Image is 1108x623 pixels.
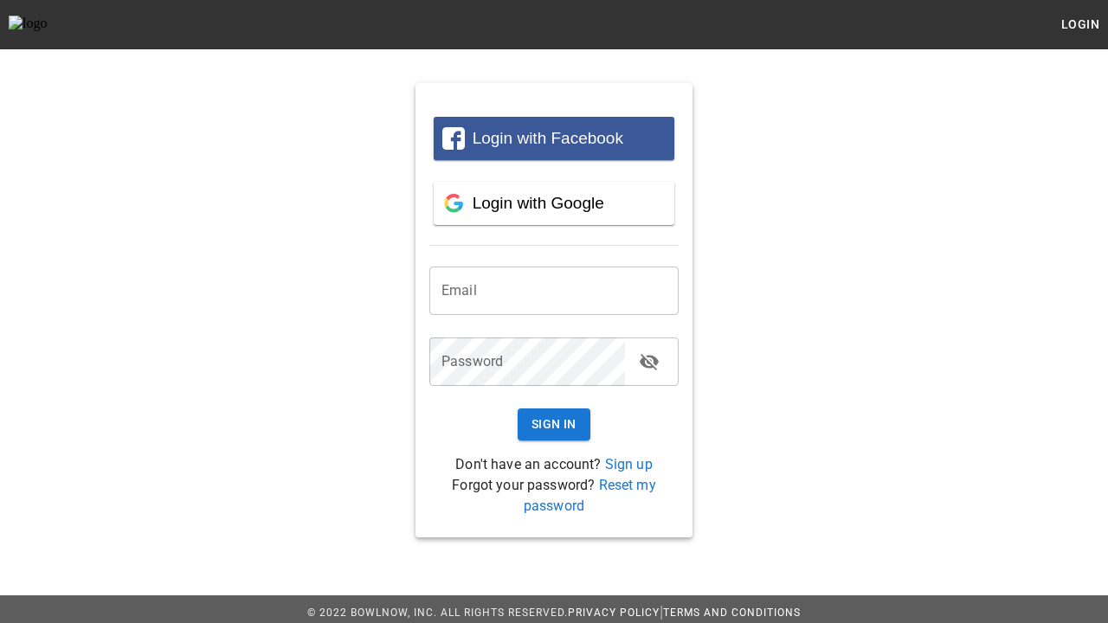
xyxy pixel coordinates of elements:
[9,16,104,33] img: logo
[632,344,667,379] button: toggle password visibility
[429,454,679,475] p: Don't have an account?
[605,456,653,472] a: Sign up
[518,408,590,440] button: Sign In
[663,607,801,619] a: Terms and Conditions
[473,194,604,212] span: Login with Google
[1053,9,1108,41] button: Login
[429,475,679,517] p: Forgot your password?
[434,117,674,160] button: Login with Facebook
[473,129,623,147] span: Login with Facebook
[568,607,660,619] a: Privacy Policy
[524,477,656,514] a: Reset my password
[434,182,674,225] button: Login with Google
[307,607,568,619] span: © 2022 BowlNow, Inc. All Rights Reserved.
